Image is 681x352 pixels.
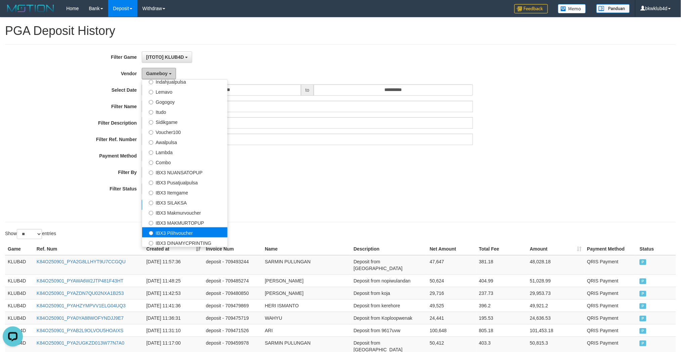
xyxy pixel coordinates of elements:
th: Amount: activate to sort column ascending [527,243,585,255]
td: 51,028.99 [527,274,585,287]
th: Total Fee [476,243,527,255]
input: Sidikgame [149,120,153,125]
select: Showentries [17,229,42,239]
td: KLUB4D [5,274,34,287]
a: K84O250901_PYA0YA88WOFYNDJJ9E7 [37,315,124,321]
th: Created at: activate to sort column ascending [144,243,203,255]
td: [DATE] 11:57:36 [144,255,203,275]
span: PAID [640,291,646,297]
th: Game [5,243,34,255]
th: Payment Method [585,243,637,255]
td: deposit - 709480850 [203,287,262,299]
input: Combo [149,161,153,165]
label: Voucher100 [142,127,227,137]
td: 29,716 [427,287,476,299]
td: [DATE] 11:42:53 [144,287,203,299]
label: Sidikgame [142,117,227,127]
label: Show entries [5,229,56,239]
td: 805.18 [476,324,527,337]
td: 237.73 [476,287,527,299]
a: K84O250901_PYAB2L9OLVOU5HOAIXS [37,328,124,333]
span: to [301,84,314,96]
span: Gameboy [146,71,168,76]
img: MOTION_logo.png [5,3,56,13]
label: IBX3 DINAMYCPRINTING [142,237,227,248]
td: Deposit from [GEOGRAPHIC_DATA] [351,255,427,275]
th: Status [637,243,676,255]
td: deposit - 709493244 [203,255,262,275]
label: Combo [142,157,227,167]
td: deposit - 709471526 [203,324,262,337]
input: Itudo [149,110,153,115]
label: Awalpulsa [142,137,227,147]
input: IBX3 SILAKSA [149,201,153,205]
td: QRIS Payment [585,299,637,312]
span: PAID [640,328,646,334]
a: K84O250901_PYA2G8LLHYT9U7CCGQU [37,259,126,264]
span: PAID [640,278,646,284]
input: Gogogoy [149,100,153,104]
td: 101,453.18 [527,324,585,337]
span: PAID [640,316,646,321]
span: PAID [640,259,646,265]
label: IBX3 Pusatjualpulsa [142,177,227,187]
label: IBX3 NUANSATOPUP [142,167,227,177]
td: [DATE] 11:41:36 [144,299,203,312]
label: IBX3 Makmurvoucher [142,207,227,217]
td: 381.18 [476,255,527,275]
label: Itudo [142,106,227,117]
td: KLUB4D [5,312,34,324]
td: Deposit from nopiwulandan [351,274,427,287]
th: Invoice Num [203,243,262,255]
th: Ref. Num [34,243,144,255]
label: IBX3 MAKMURTOPUP [142,217,227,227]
label: Lambda [142,147,227,157]
td: Deposit from koja [351,287,427,299]
th: Net Amount [427,243,476,255]
td: Deposit from Koploopwenak [351,312,427,324]
td: 396.2 [476,299,527,312]
input: Voucher100 [149,130,153,135]
a: K84O250901_PYAHZYMPVV1ELG04UQ3 [37,303,126,308]
label: IBX3 Pilihvoucher [142,227,227,237]
td: ARI [262,324,351,337]
td: deposit - 709475719 [203,312,262,324]
td: [DATE] 11:36:31 [144,312,203,324]
td: 49,525 [427,299,476,312]
td: [DATE] 11:31:10 [144,324,203,337]
td: 50,624 [427,274,476,287]
img: Feedback.jpg [514,4,548,13]
td: [DATE] 11:48:25 [144,274,203,287]
input: Awalpulsa [149,140,153,145]
a: K84O250901_PYAWA6W2JTP481F43HT [37,278,124,283]
input: Lambda [149,150,153,155]
td: QRIS Payment [585,287,637,299]
td: 48,028.18 [527,255,585,275]
td: QRIS Payment [585,312,637,324]
td: Deposit from 9617uvw [351,324,427,337]
input: Lemavo [149,90,153,94]
input: IBX3 Pusatjualpulsa [149,181,153,185]
td: QRIS Payment [585,324,637,337]
td: 100,648 [427,324,476,337]
th: Name [262,243,351,255]
input: IBX3 DINAMYCPRINTING [149,241,153,246]
input: IBX3 Makmurvoucher [149,211,153,215]
input: IBX3 NUANSATOPUP [149,171,153,175]
input: Indahjualpulsa [149,80,153,84]
label: Gogogoy [142,96,227,106]
td: HERI ISMANTO [262,299,351,312]
td: 404.99 [476,274,527,287]
td: 49,921.2 [527,299,585,312]
td: KLUB4D [5,255,34,275]
img: Button%20Memo.svg [558,4,586,13]
span: PAID [640,303,646,309]
td: 47,647 [427,255,476,275]
td: QRIS Payment [585,274,637,287]
h1: PGA Deposit History [5,24,676,38]
button: Open LiveChat chat widget [3,3,23,23]
td: [PERSON_NAME] [262,274,351,287]
td: [PERSON_NAME] [262,287,351,299]
td: 29,953.73 [527,287,585,299]
button: [ITOTO] KLUB4D [142,51,192,63]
